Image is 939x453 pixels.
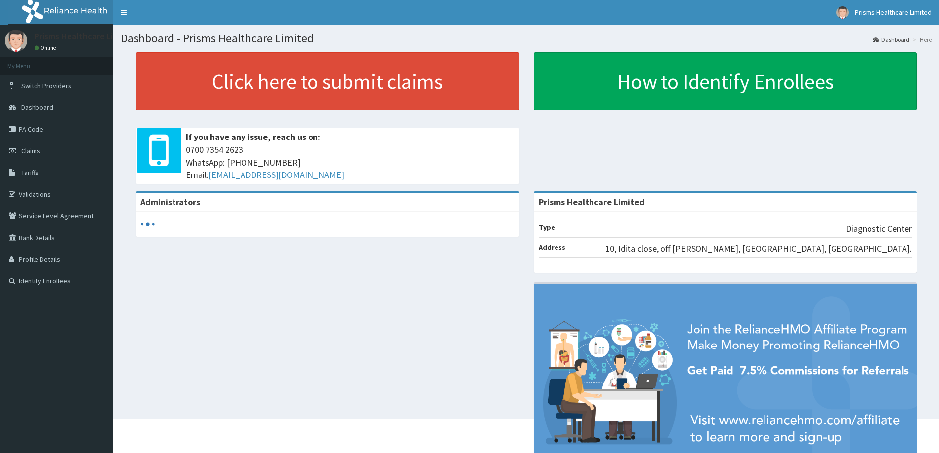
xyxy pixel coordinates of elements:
[855,8,932,17] span: Prisms Healthcare Limited
[21,81,71,90] span: Switch Providers
[836,6,849,19] img: User Image
[539,196,645,208] strong: Prisms Healthcare Limited
[140,196,200,208] b: Administrators
[21,168,39,177] span: Tariffs
[910,35,932,44] li: Here
[186,143,514,181] span: 0700 7354 2623 WhatsApp: [PHONE_NUMBER] Email:
[186,131,320,142] b: If you have any issue, reach us on:
[539,243,565,252] b: Address
[21,103,53,112] span: Dashboard
[539,223,555,232] b: Type
[121,32,932,45] h1: Dashboard - Prisms Healthcare Limited
[605,243,912,255] p: 10, Idita close, off [PERSON_NAME], [GEOGRAPHIC_DATA], [GEOGRAPHIC_DATA].
[846,222,912,235] p: Diagnostic Center
[209,169,344,180] a: [EMAIL_ADDRESS][DOMAIN_NAME]
[21,146,40,155] span: Claims
[35,44,58,51] a: Online
[35,32,136,41] p: Prisms Healthcare Limited
[140,217,155,232] svg: audio-loading
[5,30,27,52] img: User Image
[873,35,909,44] a: Dashboard
[534,52,917,110] a: How to Identify Enrollees
[136,52,519,110] a: Click here to submit claims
